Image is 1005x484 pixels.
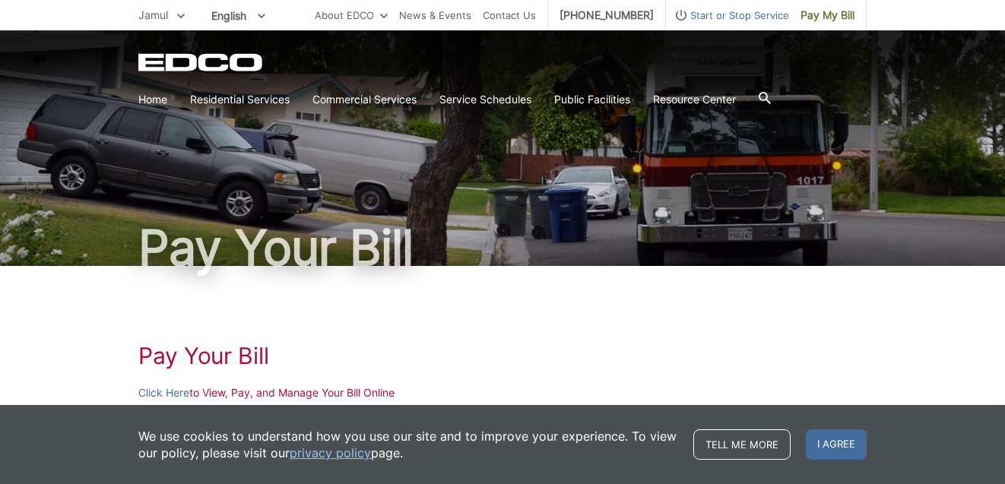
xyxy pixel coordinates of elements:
[138,223,867,272] h1: Pay Your Bill
[653,91,736,108] a: Resource Center
[138,8,168,21] span: Jamul
[801,7,854,24] span: Pay My Bill
[290,444,371,461] a: privacy policy
[315,7,388,24] a: About EDCO
[190,91,290,108] a: Residential Services
[138,53,265,71] a: EDCD logo. Return to the homepage.
[138,384,189,401] a: Click Here
[399,7,471,24] a: News & Events
[138,342,867,369] h1: Pay Your Bill
[693,429,791,460] a: Tell me more
[483,7,536,24] a: Contact Us
[138,384,867,401] p: to View, Pay, and Manage Your Bill Online
[138,91,167,108] a: Home
[439,91,531,108] a: Service Schedules
[806,429,867,460] span: I agree
[138,428,678,461] p: We use cookies to understand how you use our site and to improve your experience. To view our pol...
[200,3,277,28] span: English
[312,91,417,108] a: Commercial Services
[554,91,630,108] a: Public Facilities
